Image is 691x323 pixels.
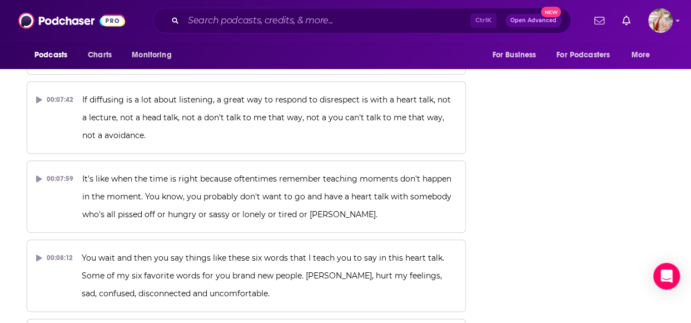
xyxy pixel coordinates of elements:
span: It's like when the time is right because oftentimes remember teaching moments don't happen in the... [82,174,454,219]
button: 00:08:12You wait and then you say things like these six words that I teach you to say in this hea... [27,239,466,312]
span: Open Advanced [510,18,556,23]
img: Podchaser - Follow, Share and Rate Podcasts [18,10,125,31]
button: open menu [124,45,186,66]
button: open menu [624,45,664,66]
button: Open AdvancedNew [505,14,561,27]
a: Charts [81,45,118,66]
button: open menu [484,45,550,66]
button: 00:07:42If diffusing is a lot about listening, a great way to respond to disrespect is with a hea... [27,81,466,154]
input: Search podcasts, credits, & more... [183,12,470,30]
span: Logged in as kmccue [648,8,673,33]
span: New [541,7,561,17]
button: open menu [27,45,82,66]
button: open menu [549,45,626,66]
div: 00:08:12 [36,249,73,267]
span: If diffusing is a lot about listening, a great way to respond to disrespect is with a heart talk,... [82,95,453,140]
span: For Business [492,47,536,63]
span: Monitoring [132,47,171,63]
span: Charts [88,47,112,63]
div: Open Intercom Messenger [653,263,680,290]
div: 00:07:42 [36,91,73,109]
button: 00:07:59It's like when the time is right because oftentimes remember teaching moments don't happe... [27,160,466,233]
div: 00:07:59 [36,170,73,188]
span: Podcasts [34,47,67,63]
span: You wait and then you say things like these six words that I teach you to say in this heart talk.... [82,253,446,298]
span: Ctrl K [470,13,496,28]
a: Show notifications dropdown [618,11,635,30]
span: For Podcasters [556,47,610,63]
span: More [632,47,650,63]
button: Show profile menu [648,8,673,33]
img: User Profile [648,8,673,33]
div: Search podcasts, credits, & more... [153,8,571,33]
a: Show notifications dropdown [590,11,609,30]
